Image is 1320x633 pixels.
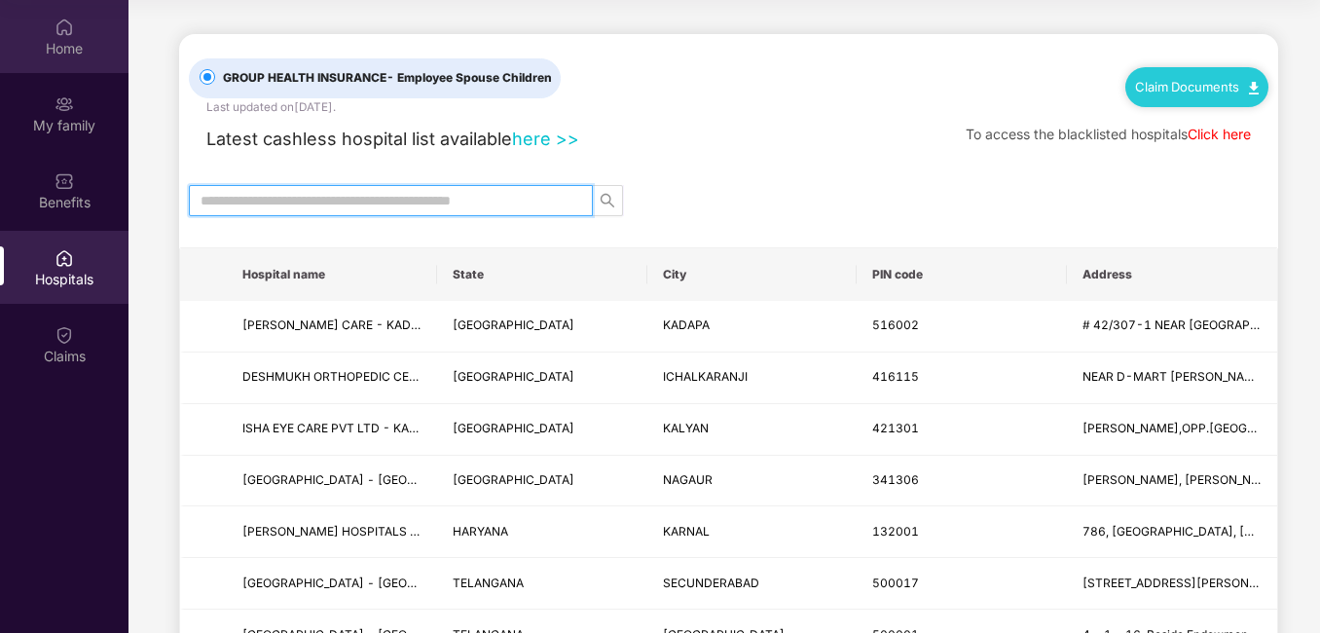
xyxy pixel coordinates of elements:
span: KADAPA [663,317,710,332]
span: 416115 [872,369,919,384]
span: GROUP HEALTH INSURANCE [215,69,560,88]
td: KALYAN [647,404,858,456]
span: To access the blacklisted hospitals [966,126,1188,142]
img: svg+xml;base64,PHN2ZyB4bWxucz0iaHR0cDovL3d3dy53My5vcmcvMjAwMC9zdmciIHdpZHRoPSIxMC40IiBoZWlnaHQ9Ij... [1249,82,1259,94]
img: svg+xml;base64,PHN2ZyB3aWR0aD0iMjAiIGhlaWdodD0iMjAiIHZpZXdCb3g9IjAgMCAyMCAyMCIgZmlsbD0ibm9uZSIgeG... [55,94,74,114]
td: MAHARASHTRA [437,404,647,456]
span: [GEOGRAPHIC_DATA] [453,421,574,435]
a: Click here [1188,126,1251,142]
td: MAHARASHTRA [437,353,647,404]
div: Last updated on [DATE] . [206,98,336,116]
img: svg+xml;base64,PHN2ZyBpZD0iQ2xhaW0iIHhtbG5zPSJodHRwOi8vd3d3LnczLm9yZy8yMDAwL3N2ZyIgd2lkdGg9IjIwIi... [55,325,74,345]
td: NAGAUR [647,456,858,507]
span: Hospital name [242,267,422,282]
td: NP RAWAL HOSPITALS PVT LTD - KARNAL [227,506,437,558]
span: search [593,193,622,208]
img: svg+xml;base64,PHN2ZyBpZD0iQmVuZWZpdHMiIHhtbG5zPSJodHRwOi8vd3d3LnczLm9yZy8yMDAwL3N2ZyIgd2lkdGg9Ij... [55,171,74,191]
td: KARNAL [647,506,858,558]
td: RADHAKRISHNA SANKUL,OPP.HOLY CROSS HOSPITAL,NEAR NUTUN VIDYALAYA, [1067,404,1277,456]
a: here >> [512,129,579,149]
img: svg+xml;base64,PHN2ZyBpZD0iSG9zcGl0YWxzIiB4bWxucz0iaHR0cDovL3d3dy53My5vcmcvMjAwMC9zdmciIHdpZHRoPS... [55,248,74,268]
td: NEAR D-MART SAMBHAJI CHOWK, ICHALKARANJI, 416115 [1067,353,1277,404]
td: ICHALKARANJI [647,353,858,404]
span: - Employee Spouse Children [386,70,552,85]
span: 421301 [872,421,919,435]
span: [PERSON_NAME] HOSPITALS PVT LTD - KARNAL [242,524,519,539]
td: ISHA EYE CARE PVT LTD - KALYAN [227,404,437,456]
th: City [647,248,858,301]
span: [GEOGRAPHIC_DATA] [453,317,574,332]
span: 132001 [872,524,919,539]
span: NAGAUR [663,472,713,487]
td: Shriram Mangalam Hospital - Nagaur [227,456,437,507]
td: RAJASTHAN [437,456,647,507]
th: PIN code [857,248,1067,301]
th: State [437,248,647,301]
span: SECUNDERABAD [663,576,759,590]
td: # 42/307-1 NEAR SHIVALAYAM, NGO COLONY, [1067,301,1277,353]
span: [GEOGRAPHIC_DATA] - [GEOGRAPHIC_DATA] [242,472,499,487]
span: 516002 [872,317,919,332]
span: [GEOGRAPHIC_DATA] - [GEOGRAPHIC_DATA] [242,576,499,590]
td: DESHMUKH ORTHOPEDIC CENTER - ICHALKARANJI [227,353,437,404]
th: Hospital name [227,248,437,301]
th: Address [1067,248,1277,301]
span: ICHALKARANJI [663,369,748,384]
td: KADAPA [647,301,858,353]
span: Latest cashless hospital list available [206,129,512,149]
td: HARYANA [437,506,647,558]
button: search [592,185,623,216]
td: 786, JERNAILLY COLONY, DYAL SINGH COLLEGE ROAD, [1067,506,1277,558]
td: Phali patti, jain wishwa bharti road, ladnun, [1067,456,1277,507]
span: TELANGANA [453,576,524,590]
span: ISHA EYE CARE PVT LTD - KALYAN [242,421,439,435]
span: DESHMUKH ORTHOPEDIC CENTER - [GEOGRAPHIC_DATA] [242,369,575,384]
td: 10-5-682/2, Sai Ranga Towers, Tukaram Gate, Lallaguda - [1067,558,1277,610]
td: SECUNDERABAD [647,558,858,610]
span: HARYANA [453,524,508,539]
td: ANDHRA PRADESH [437,301,647,353]
td: TELANGANA [437,558,647,610]
span: [STREET_ADDRESS][PERSON_NAME] - [1082,576,1303,590]
span: 341306 [872,472,919,487]
span: [PERSON_NAME] CARE - KADAPA [242,317,433,332]
span: KALYAN [663,421,709,435]
span: Address [1082,267,1262,282]
span: KARNAL [663,524,710,539]
span: 500017 [872,576,919,590]
td: MEENA HOSPITAL - Secunderabad [227,558,437,610]
span: [GEOGRAPHIC_DATA] [453,369,574,384]
td: LEELAVATHI ORTO CARE - KADAPA [227,301,437,353]
span: [GEOGRAPHIC_DATA] [453,472,574,487]
a: Claim Documents [1135,79,1259,94]
img: svg+xml;base64,PHN2ZyBpZD0iSG9tZSIgeG1sbnM9Imh0dHA6Ly93d3cudzMub3JnLzIwMDAvc3ZnIiB3aWR0aD0iMjAiIG... [55,18,74,37]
